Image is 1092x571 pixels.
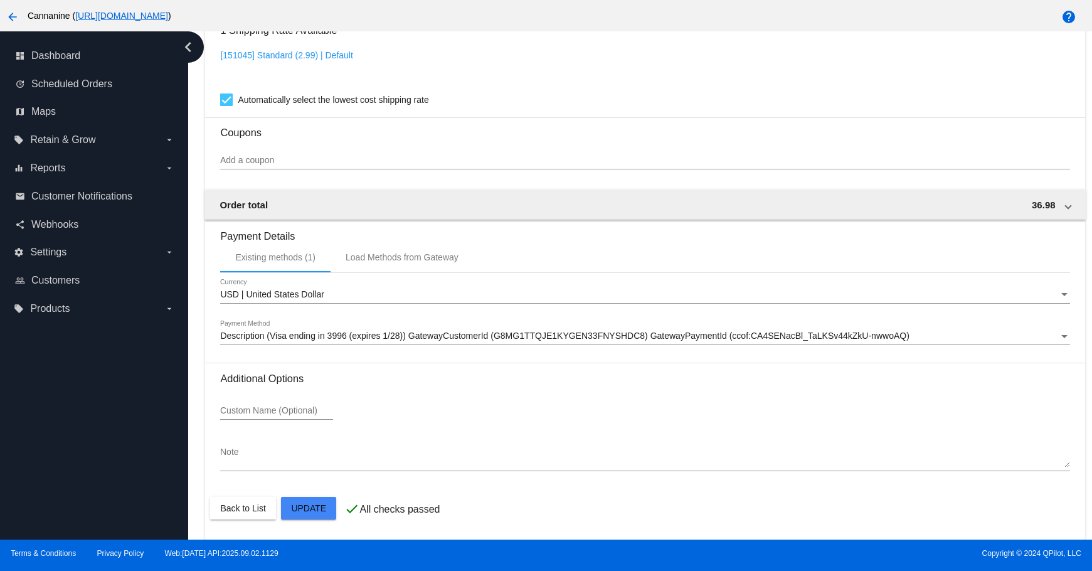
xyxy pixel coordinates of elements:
span: Settings [30,247,66,258]
mat-select: Payment Method [220,331,1069,341]
mat-icon: help [1061,9,1076,24]
h3: Payment Details [220,221,1069,242]
span: USD | United States Dollar [220,289,324,299]
span: Order total [220,200,268,210]
i: settings [14,247,24,257]
input: Custom Name (Optional) [220,406,333,416]
div: Load Methods from Gateway [346,252,459,262]
a: Terms & Conditions [11,549,76,558]
mat-icon: arrow_back [5,9,20,24]
a: [URL][DOMAIN_NAME] [75,11,168,21]
i: update [15,79,25,89]
span: Maps [31,106,56,117]
p: All checks passed [359,504,440,515]
i: chevron_left [178,37,198,57]
a: share Webhooks [15,215,174,235]
span: Scheduled Orders [31,78,112,90]
i: local_offer [14,135,24,145]
i: local_offer [14,304,24,314]
a: [151045] Standard (2.99) | Default [220,50,353,60]
span: Back to List [220,503,265,513]
i: map [15,107,25,117]
span: Products [30,303,70,314]
a: update Scheduled Orders [15,74,174,94]
span: Automatically select the lowest cost shipping rate [238,92,428,107]
i: arrow_drop_down [164,304,174,314]
div: Existing methods (1) [235,252,315,262]
span: Update [291,503,326,513]
a: map Maps [15,102,174,122]
mat-icon: check [344,501,359,516]
i: arrow_drop_down [164,163,174,173]
mat-select: Currency [220,290,1069,300]
i: people_outline [15,275,25,285]
span: Cannanine ( ) [28,11,171,21]
i: equalizer [14,163,24,173]
mat-expansion-panel-header: Order total 36.98 [204,189,1085,220]
span: Description (Visa ending in 3996 (expires 1/28)) GatewayCustomerId (G8MG1TTQJE1KYGEN33FNYSHDC8) G... [220,331,909,341]
i: share [15,220,25,230]
h3: Coupons [220,117,1069,139]
a: people_outline Customers [15,270,174,291]
i: arrow_drop_down [164,135,174,145]
button: Update [281,497,336,520]
span: 36.98 [1032,200,1056,210]
span: Customers [31,275,80,286]
a: email Customer Notifications [15,186,174,206]
span: Dashboard [31,50,80,61]
h3: Additional Options [220,373,1069,385]
span: Retain & Grow [30,134,95,146]
a: Web:[DATE] API:2025.09.02.1129 [165,549,278,558]
a: dashboard Dashboard [15,46,174,66]
span: Customer Notifications [31,191,132,202]
span: Reports [30,163,65,174]
button: Back to List [210,497,275,520]
span: Copyright © 2024 QPilot, LLC [557,549,1081,558]
span: Webhooks [31,219,78,230]
i: dashboard [15,51,25,61]
i: arrow_drop_down [164,247,174,257]
input: Add a coupon [220,156,1069,166]
i: email [15,191,25,201]
a: Privacy Policy [97,549,144,558]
